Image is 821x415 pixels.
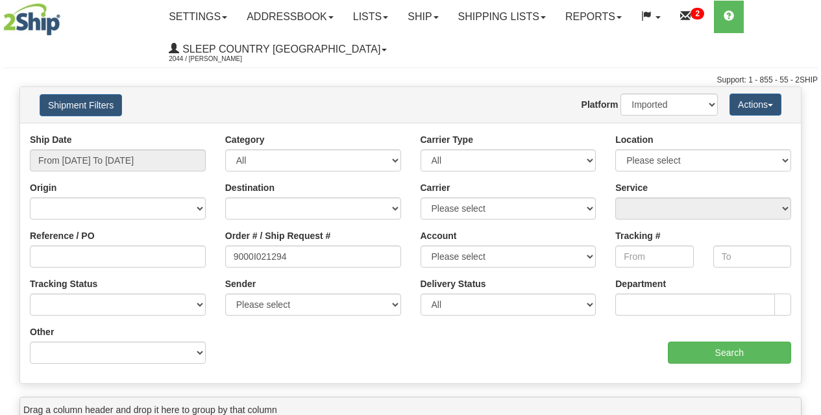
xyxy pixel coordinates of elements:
a: Ship [398,1,448,33]
div: Support: 1 - 855 - 55 - 2SHIP [3,75,818,86]
label: Category [225,133,265,146]
a: Shipping lists [448,1,556,33]
input: To [713,245,791,268]
button: Actions [729,94,781,116]
iframe: chat widget [791,141,820,273]
a: 2 [670,1,714,33]
sup: 2 [691,8,704,19]
label: Tracking Status [30,277,97,290]
label: Service [615,181,648,194]
label: Carrier [421,181,450,194]
label: Account [421,229,457,242]
label: Order # / Ship Request # [225,229,331,242]
a: Reports [556,1,631,33]
label: Other [30,325,54,338]
label: Carrier Type [421,133,473,146]
a: Sleep Country [GEOGRAPHIC_DATA] 2044 / [PERSON_NAME] [159,33,397,66]
input: From [615,245,693,268]
a: Addressbook [237,1,343,33]
label: Ship Date [30,133,72,146]
label: Destination [225,181,275,194]
a: Settings [159,1,237,33]
label: Delivery Status [421,277,486,290]
span: 2044 / [PERSON_NAME] [169,53,266,66]
img: logo2044.jpg [3,3,60,36]
label: Origin [30,181,56,194]
a: Lists [343,1,398,33]
label: Location [615,133,653,146]
label: Sender [225,277,256,290]
label: Reference / PO [30,229,95,242]
button: Shipment Filters [40,94,122,116]
span: Sleep Country [GEOGRAPHIC_DATA] [179,44,380,55]
label: Tracking # [615,229,660,242]
label: Department [615,277,666,290]
input: Search [668,342,792,364]
label: Platform [582,98,619,111]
